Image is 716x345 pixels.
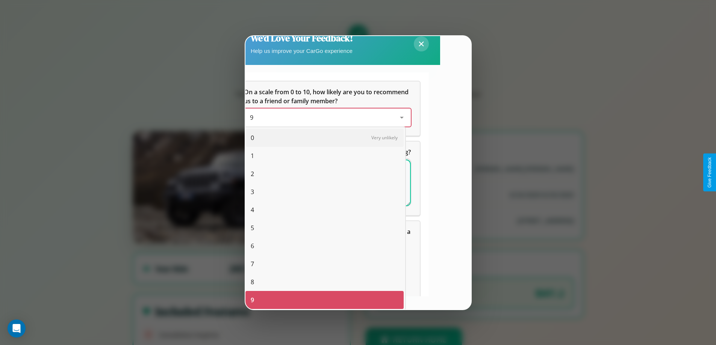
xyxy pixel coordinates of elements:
div: 4 [245,201,404,219]
div: 8 [245,273,404,291]
span: 4 [251,205,254,214]
span: 5 [251,223,254,232]
div: 10 [245,309,404,327]
span: 9 [250,113,253,122]
span: 6 [251,241,254,250]
span: 1 [251,151,254,160]
span: 9 [251,295,254,304]
span: 2 [251,169,254,178]
div: Give Feedback [707,157,712,188]
span: 3 [251,187,254,196]
div: 9 [245,291,404,309]
span: 8 [251,277,254,286]
div: Open Intercom Messenger [8,319,26,337]
div: On a scale from 0 to 10, how likely are you to recommend us to a friend or family member? [244,108,411,127]
span: Very unlikely [371,134,398,141]
div: 2 [245,165,404,183]
div: 6 [245,237,404,255]
div: 7 [245,255,404,273]
span: What can we do to make your experience more satisfying? [244,148,411,156]
div: 5 [245,219,404,237]
h5: On a scale from 0 to 10, how likely are you to recommend us to a friend or family member? [244,87,411,105]
div: 1 [245,147,404,165]
span: 7 [251,259,254,268]
span: 0 [251,133,254,142]
p: Help us improve your CarGo experience [251,46,353,56]
h2: We'd Love Your Feedback! [251,32,353,44]
div: On a scale from 0 to 10, how likely are you to recommend us to a friend or family member? [235,81,420,136]
div: 0 [245,129,404,147]
span: On a scale from 0 to 10, how likely are you to recommend us to a friend or family member? [244,88,410,105]
span: Which of the following features do you value the most in a vehicle? [244,227,412,245]
div: 3 [245,183,404,201]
